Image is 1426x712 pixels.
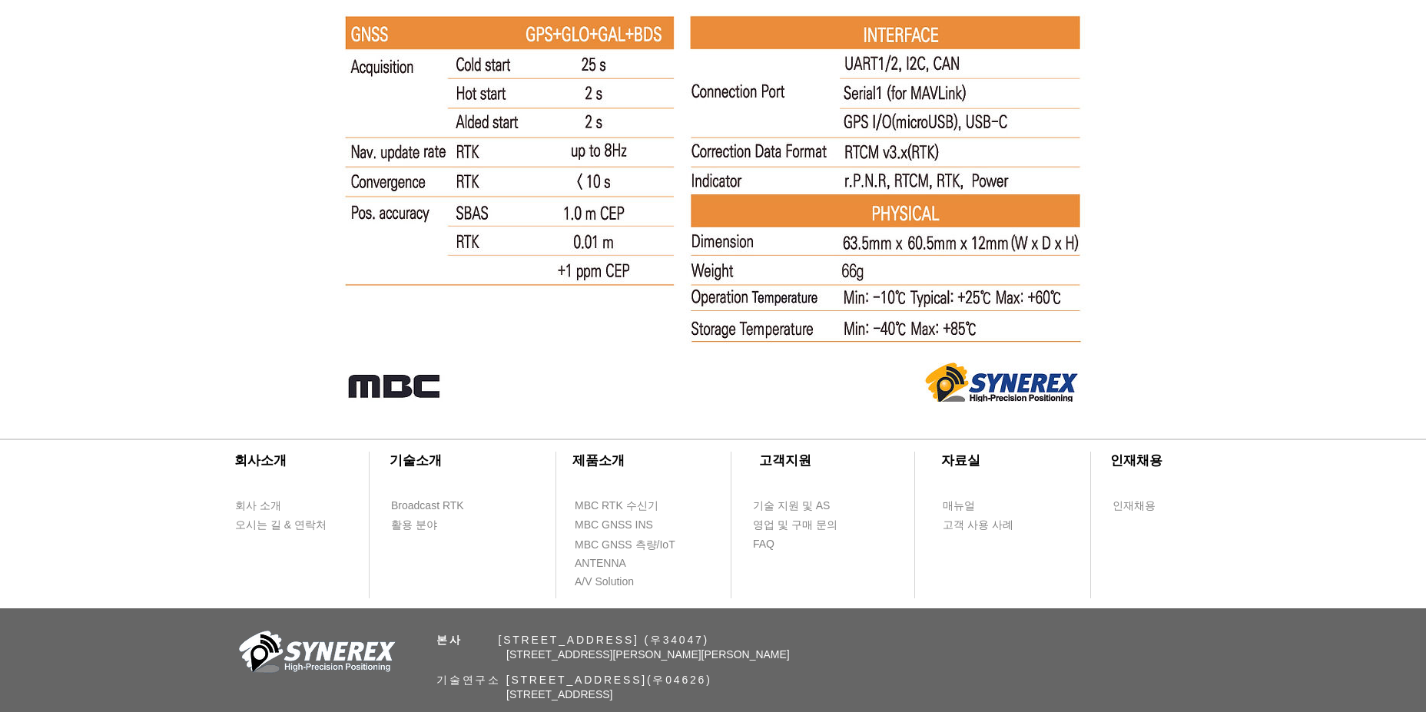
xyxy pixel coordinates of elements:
[942,515,1030,535] a: 고객 사용 사례
[436,634,709,646] span: ​ [STREET_ADDRESS] (우34047)
[753,518,837,533] span: 영업 및 구매 문의
[436,674,712,686] span: 기술연구소 [STREET_ADDRESS](우04626)
[1249,646,1426,712] iframe: Wix Chat
[436,634,463,646] span: 본사
[574,554,662,573] a: ANTENNA
[752,515,841,535] a: 영업 및 구매 문의
[390,453,442,468] span: ​기술소개
[234,496,323,515] a: 회사 소개
[572,453,625,468] span: ​제품소개
[752,535,841,554] a: FAQ
[506,648,790,661] span: [STREET_ADDRESS][PERSON_NAME][PERSON_NAME]
[1113,498,1156,514] span: 인재채용
[390,496,479,515] a: Broadcast RTK
[752,496,867,515] a: 기술 지원 및 AS
[506,688,612,700] span: [STREET_ADDRESS]
[1110,453,1162,468] span: ​인재채용
[753,498,830,514] span: 기술 지원 및 AS
[575,498,658,514] span: MBC RTK 수신기
[575,518,653,533] span: MBC GNSS INS
[574,496,689,515] a: MBC RTK 수신기
[230,629,400,679] img: 회사_로고-removebg-preview.png
[234,515,338,535] a: 오시는 길 & 연락처
[234,453,287,468] span: ​회사소개
[575,556,626,571] span: ANTENNA
[1112,496,1185,515] a: 인재채용
[575,538,675,553] span: MBC GNSS 측량/IoT
[759,453,811,468] span: ​고객지원
[943,518,1013,533] span: 고객 사용 사례
[753,537,774,552] span: FAQ
[391,518,437,533] span: 활용 분야
[941,453,980,468] span: ​자료실
[391,498,464,514] span: Broadcast RTK
[235,498,281,514] span: 회사 소개
[235,518,327,533] span: 오시는 길 & 연락처
[390,515,479,535] a: 활용 분야
[942,496,1030,515] a: 매뉴얼
[574,535,708,555] a: MBC GNSS 측량/IoT
[943,498,975,514] span: 매뉴얼
[574,515,670,535] a: MBC GNSS INS
[574,572,662,591] a: A/V Solution
[575,575,634,590] span: A/V Solution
